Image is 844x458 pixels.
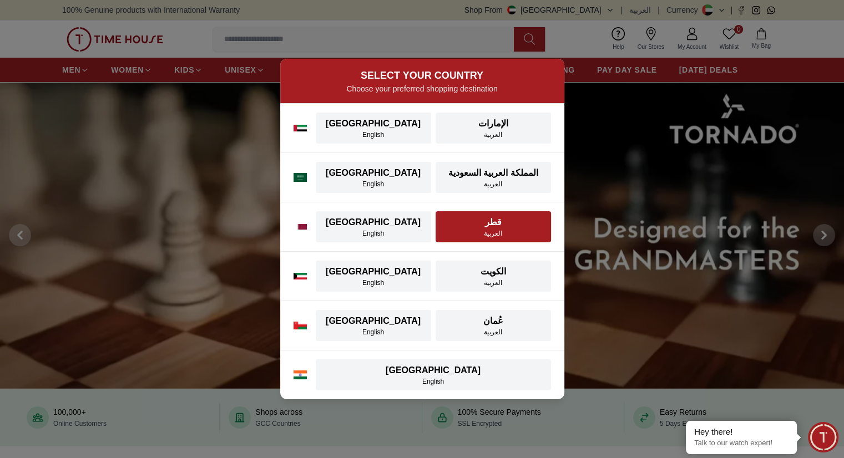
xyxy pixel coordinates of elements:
button: الإماراتالعربية [436,113,551,144]
button: [GEOGRAPHIC_DATA]English [316,310,431,341]
div: عُمان [442,314,544,328]
div: العربية [442,328,544,337]
div: العربية [442,180,544,189]
img: Saudi Arabia flag [294,173,307,182]
div: Hey there! [694,426,789,437]
div: [GEOGRAPHIC_DATA] [322,364,544,377]
button: الكويتالعربية [436,261,551,292]
div: English [322,130,424,139]
button: [GEOGRAPHIC_DATA]English [316,113,431,144]
div: [GEOGRAPHIC_DATA] [322,216,424,229]
h2: SELECT YOUR COUNTRY [294,68,551,83]
div: Chat Widget [808,422,838,452]
div: English [322,180,424,189]
img: Oman flag [294,322,307,329]
button: المملكة العربية السعوديةالعربية [436,162,551,193]
p: Choose your preferred shopping destination [294,83,551,94]
div: [GEOGRAPHIC_DATA] [322,117,424,130]
div: العربية [442,229,544,238]
div: [GEOGRAPHIC_DATA] [322,314,424,328]
img: India flag [294,370,307,379]
div: English [322,229,424,238]
button: [GEOGRAPHIC_DATA]English [316,261,431,292]
div: English [322,278,424,287]
p: Talk to our watch expert! [694,439,789,448]
div: قطر [442,216,544,229]
button: [GEOGRAPHIC_DATA]English [316,162,431,193]
button: عُمانالعربية [436,310,551,341]
button: قطرالعربية [436,211,551,242]
div: الكويت [442,265,544,278]
div: العربية [442,130,544,139]
img: UAE flag [294,125,307,131]
img: Qatar flag [294,224,307,230]
button: [GEOGRAPHIC_DATA]English [316,359,551,390]
div: English [322,328,424,337]
img: Kuwait flag [294,273,307,279]
div: المملكة العربية السعودية [442,166,544,180]
div: [GEOGRAPHIC_DATA] [322,166,424,180]
div: English [322,377,544,386]
div: [GEOGRAPHIC_DATA] [322,265,424,278]
div: العربية [442,278,544,287]
div: الإمارات [442,117,544,130]
button: [GEOGRAPHIC_DATA]English [316,211,431,242]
